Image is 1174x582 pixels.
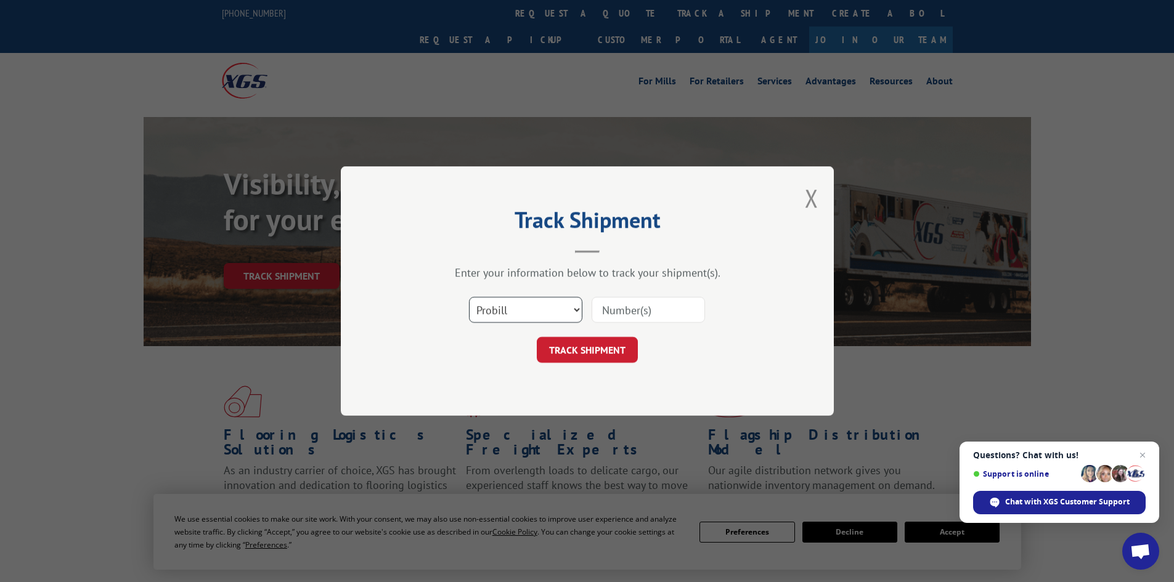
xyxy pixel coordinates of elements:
[537,337,638,363] button: TRACK SHIPMENT
[973,469,1077,479] span: Support is online
[402,265,772,280] div: Enter your information below to track your shipment(s).
[1005,496,1130,507] span: Chat with XGS Customer Support
[592,297,705,323] input: Number(s)
[1122,533,1159,570] div: Open chat
[402,211,772,235] h2: Track Shipment
[1135,448,1150,463] span: Close chat
[805,182,818,214] button: Close modal
[973,450,1146,460] span: Questions? Chat with us!
[973,491,1146,514] div: Chat with XGS Customer Support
